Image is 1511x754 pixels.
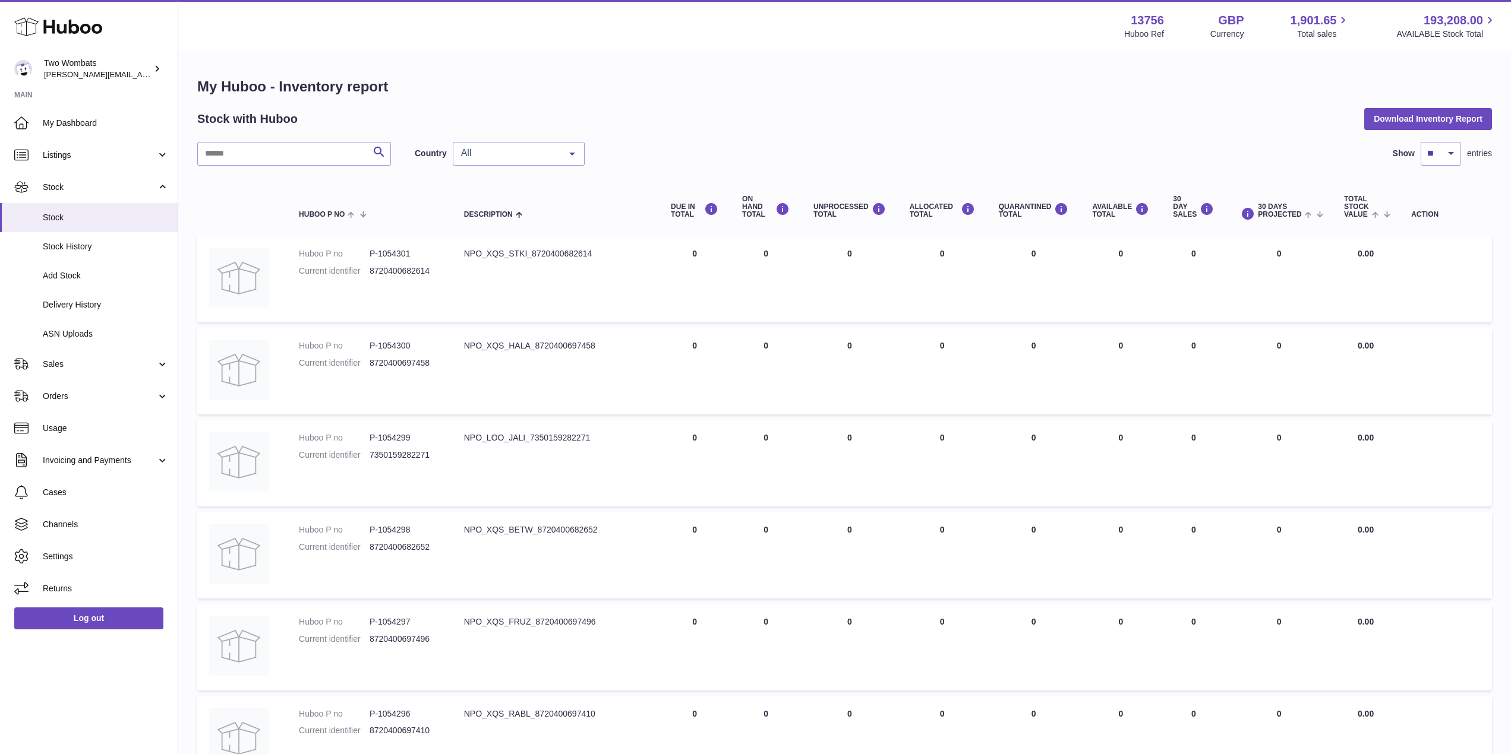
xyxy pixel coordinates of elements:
dd: 7350159282271 [370,449,440,461]
dd: P-1054297 [370,616,440,628]
div: NPO_XQS_FRUZ_8720400697496 [464,616,647,628]
button: Download Inventory Report [1364,108,1492,129]
div: Action [1411,211,1480,218]
td: 0 [659,328,730,414]
span: Orders [43,391,156,402]
h1: My Huboo - Inventory report [197,77,1492,96]
td: 0 [1161,604,1226,690]
td: 0 [1161,420,1226,506]
td: 0 [730,604,802,690]
img: product image [209,432,269,492]
td: 0 [898,328,987,414]
dt: Huboo P no [299,616,370,628]
span: [PERSON_NAME][EMAIL_ADDRESS][PERSON_NAME][DOMAIN_NAME] [44,69,302,79]
span: Usage [43,423,169,434]
span: 193,208.00 [1424,12,1483,28]
span: Add Stock [43,270,169,281]
dt: Huboo P no [299,432,370,443]
span: Total sales [1297,28,1350,40]
td: 0 [1161,236,1226,322]
span: Stock History [43,241,169,252]
dd: 8720400682614 [370,265,440,277]
a: Log out [14,607,163,629]
span: Cases [43,487,169,498]
td: 0 [659,236,730,322]
div: NPO_XQS_HALA_8720400697458 [464,340,647,351]
img: product image [209,340,269,400]
h2: Stock with Huboo [197,111,298,127]
dt: Huboo P no [299,248,370,259]
td: 0 [898,512,987,598]
span: 0.00 [1358,341,1374,350]
span: 0 [1031,433,1036,442]
div: NPO_XQS_RABL_8720400697410 [464,708,647,720]
div: DUE IN TOTAL [671,202,718,218]
strong: 13756 [1131,12,1164,28]
dt: Current identifier [299,265,370,277]
span: 0 [1031,525,1036,534]
td: 0 [802,236,898,322]
span: Total stock value [1344,195,1369,219]
span: Description [464,211,513,218]
div: QUARANTINED Total [999,202,1069,218]
td: 0 [1080,512,1161,598]
td: 0 [1226,512,1332,598]
dd: 8720400682652 [370,541,440,553]
div: Huboo Ref [1124,28,1164,40]
span: 0.00 [1358,525,1374,534]
td: 0 [1226,236,1332,322]
img: philip.carroll@twowombats.com [14,60,32,78]
span: 0 [1031,709,1036,718]
span: 0 [1031,617,1036,626]
dt: Huboo P no [299,340,370,351]
dt: Current identifier [299,725,370,736]
span: Channels [43,519,169,530]
dt: Huboo P no [299,708,370,720]
dt: Huboo P no [299,524,370,536]
a: 193,208.00 AVAILABLE Stock Total [1396,12,1497,40]
span: 0 [1031,249,1036,258]
td: 0 [802,604,898,690]
dd: P-1054301 [370,248,440,259]
span: 0.00 [1358,249,1374,258]
div: 30 DAY SALES [1173,195,1214,219]
span: Listings [43,150,156,161]
img: product image [209,524,269,584]
span: 0.00 [1358,433,1374,442]
label: Show [1393,148,1415,159]
dd: P-1054296 [370,708,440,720]
dt: Current identifier [299,357,370,369]
span: Invoicing and Payments [43,455,156,466]
dd: P-1054300 [370,340,440,351]
div: UNPROCESSED Total [813,202,886,218]
strong: GBP [1218,12,1244,28]
span: Huboo P no [299,211,345,218]
div: ON HAND Total [742,195,790,219]
span: ASN Uploads [43,328,169,340]
td: 0 [1080,328,1161,414]
td: 0 [802,328,898,414]
dd: 8720400697496 [370,633,440,645]
td: 0 [730,420,802,506]
td: 0 [730,512,802,598]
label: Country [415,148,447,159]
dd: 8720400697410 [370,725,440,736]
span: Stock [43,212,169,223]
td: 0 [730,328,802,414]
span: Delivery History [43,299,169,311]
span: 0.00 [1358,617,1374,626]
td: 0 [659,420,730,506]
img: product image [209,248,269,308]
dt: Current identifier [299,541,370,553]
div: NPO_LOO_JALI_7350159282271 [464,432,647,443]
td: 0 [1161,328,1226,414]
div: NPO_XQS_STKI_8720400682614 [464,248,647,259]
span: entries [1467,148,1492,159]
span: AVAILABLE Stock Total [1396,28,1497,40]
div: NPO_XQS_BETW_8720400682652 [464,524,647,536]
td: 0 [659,604,730,690]
dd: P-1054298 [370,524,440,536]
span: Sales [43,359,156,370]
a: 1,901.65 Total sales [1291,12,1351,40]
span: Stock [43,182,156,193]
